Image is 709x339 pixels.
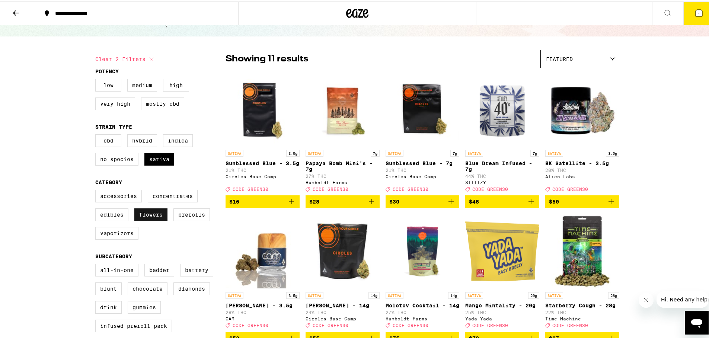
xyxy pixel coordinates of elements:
p: SATIVA [386,148,403,155]
p: 27% THC [306,172,380,177]
span: CODE GREEN30 [552,185,588,190]
p: 22% THC [545,308,619,313]
legend: Potency [95,67,119,73]
span: CODE GREEN30 [393,185,428,190]
span: Featured [546,55,573,61]
label: Chocolate [128,281,167,294]
a: Open page for Blue Dream Infused - 7g from STIIIZY [465,70,539,194]
legend: Category [95,178,122,184]
label: Diamonds [173,281,210,294]
p: 3.5g [606,148,619,155]
p: 28% THC [545,166,619,171]
button: Add to bag [465,194,539,207]
span: Hi. Need any help? [4,5,54,11]
p: Sunblessed Blue - 3.5g [226,159,300,165]
a: Open page for Molotov Cocktail - 14g from Humboldt Farms [386,212,460,330]
p: Molotov Cocktail - 14g [386,301,460,307]
span: CODE GREEN30 [233,322,268,327]
label: Vaporizers [95,226,138,238]
p: 25% THC [465,308,539,313]
span: CODE GREEN30 [472,322,508,327]
img: CAM - Jack Herer - 3.5g [226,212,300,287]
img: Yada Yada - Mango Mintality - 20g [465,212,539,287]
label: Hybrid [127,133,157,145]
span: CODE GREEN30 [472,185,508,190]
p: SATIVA [226,148,243,155]
img: Alien Labs - BK Satellite - 3.5g [545,70,619,145]
img: STIIIZY - Blue Dream Infused - 7g [465,70,539,145]
a: Open page for Papaya Bomb Mini's - 7g from Humboldt Farms [306,70,380,194]
p: SATIVA [226,291,243,297]
img: Humboldt Farms - Molotov Cocktail - 14g [386,212,460,287]
label: Indica [163,133,193,145]
legend: Strain Type [95,122,132,128]
p: SATIVA [386,291,403,297]
div: STIIIZY [465,179,539,183]
label: Mostly CBD [141,96,184,109]
p: 24% THC [306,308,380,313]
p: 21% THC [386,166,460,171]
p: [PERSON_NAME] - 14g [306,301,380,307]
div: Time Machine [545,315,619,320]
div: Circles Base Camp [226,173,300,178]
label: Edibles [95,207,128,220]
label: Accessories [95,188,142,201]
img: Circles Base Camp - Sunblessed Blue - 3.5g [226,70,300,145]
label: CBD [95,133,121,145]
button: Add to bag [386,194,460,207]
span: $30 [389,197,399,203]
iframe: Close message [639,291,654,306]
iframe: Message from company [657,290,709,306]
label: Sativa [144,151,174,164]
label: Very High [95,96,135,109]
p: 3.5g [286,291,300,297]
a: Open page for BK Satellite - 3.5g from Alien Labs [545,70,619,194]
label: No Species [95,151,138,164]
p: 14g [448,291,459,297]
p: 44% THC [465,172,539,177]
legend: Subcategory [95,252,132,258]
label: Concentrates [148,188,198,201]
p: 7g [371,148,380,155]
label: Prerolls [173,207,210,220]
p: 7g [450,148,459,155]
p: SATIVA [465,291,483,297]
span: $16 [229,197,239,203]
p: 27% THC [386,308,460,313]
button: Clear 2 filters [95,48,156,67]
label: Blunt [95,281,122,294]
div: CAM [226,315,300,320]
p: SATIVA [465,148,483,155]
span: CODE GREEN30 [313,322,348,327]
p: SATIVA [306,291,323,297]
p: SATIVA [545,148,563,155]
span: 1 [698,10,700,15]
p: SATIVA [545,291,563,297]
span: $48 [469,197,479,203]
label: Medium [127,77,157,90]
label: Low [95,77,121,90]
p: 7g [530,148,539,155]
div: Yada Yada [465,315,539,320]
iframe: Button to launch messaging window [685,309,709,333]
label: Drink [95,300,122,312]
a: Open page for Gush Rush - 14g from Circles Base Camp [306,212,380,330]
p: SATIVA [306,148,323,155]
img: Time Machine - Starberry Cough - 28g [545,212,619,287]
a: Open page for Mango Mintality - 20g from Yada Yada [465,212,539,330]
label: Battery [180,262,213,275]
div: Humboldt Farms [306,179,380,183]
p: 14g [368,291,380,297]
p: Sunblessed Blue - 7g [386,159,460,165]
p: 20g [528,291,539,297]
p: Mango Mintality - 20g [465,301,539,307]
p: 3.5g [286,148,300,155]
span: $28 [309,197,319,203]
div: Circles Base Camp [386,173,460,178]
button: Add to bag [545,194,619,207]
span: CODE GREEN30 [233,185,268,190]
span: CODE GREEN30 [552,322,588,327]
label: Badder [144,262,174,275]
button: Add to bag [306,194,380,207]
div: Alien Labs [545,173,619,178]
